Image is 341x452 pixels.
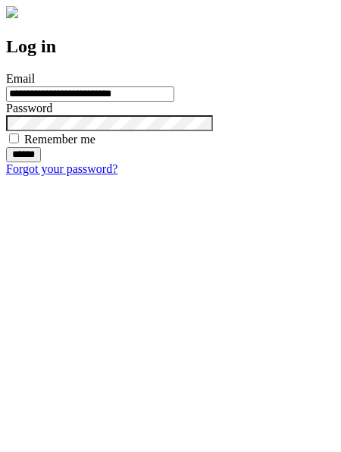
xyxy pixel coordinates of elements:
label: Email [6,72,35,85]
h2: Log in [6,36,335,57]
img: logo-4e3dc11c47720685a147b03b5a06dd966a58ff35d612b21f08c02c0306f2b779.png [6,6,18,18]
label: Remember me [24,133,95,146]
label: Password [6,102,52,115]
a: Forgot your password? [6,162,117,175]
